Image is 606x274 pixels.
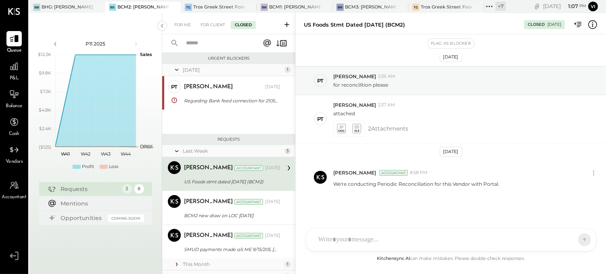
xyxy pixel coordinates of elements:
[171,83,178,91] div: PT
[265,84,280,90] div: [DATE]
[317,115,324,123] div: PT
[333,181,499,187] p: We're conducting Periodic Reconciliation for this Vendor with Portal.
[379,170,408,176] div: Accountant
[317,77,324,85] div: PT
[193,4,244,10] div: Tros Greek Street Food - [GEOGRAPHIC_DATA]
[0,31,28,54] a: Queue
[108,214,144,222] div: Coming Soon
[234,165,263,171] div: Accountant
[265,165,280,171] div: [DATE]
[333,169,376,176] span: [PERSON_NAME]
[170,21,195,29] div: For Me
[166,137,291,142] div: Requests
[183,261,282,268] div: This Month
[101,151,111,157] text: W43
[38,52,51,57] text: $12.3K
[269,4,320,10] div: BCM1: [PERSON_NAME] Kitchen Bar Market
[0,142,28,166] a: Vendors
[0,87,28,110] a: Balance
[40,89,51,94] text: $7.3K
[117,4,169,10] div: BCM2: [PERSON_NAME] American Cooking
[185,4,192,11] div: TG
[368,120,408,137] span: 2 Attachment s
[345,4,396,10] div: BCM3: [PERSON_NAME] Westside Grill
[140,52,152,57] text: Sales
[234,233,263,239] div: Accountant
[61,151,70,157] text: W41
[140,143,154,149] text: Occu...
[333,81,388,88] p: for reconcilition please
[39,144,51,150] text: ($125)
[61,214,104,222] div: Opportunities
[562,2,578,10] span: 1 : 07
[412,4,420,11] div: TG
[265,232,280,239] div: [DATE]
[7,47,22,54] span: Queue
[61,199,140,208] div: Mentions
[421,4,472,10] div: Tros Greek Street Food - [GEOGRAPHIC_DATA]
[140,144,153,150] text: OPEX
[39,126,51,131] text: $2.4K
[184,164,233,172] div: [PERSON_NAME]
[134,184,144,194] div: 8
[543,2,586,10] div: [DATE]
[0,114,28,138] a: Cash
[184,245,278,253] div: SMUD payments made o/s ME 9/15/205, [DATE]
[284,148,291,154] div: 3
[410,170,428,176] span: 8:58 PM
[6,103,23,110] span: Balance
[528,22,545,27] div: Closed
[579,3,586,9] span: pm
[495,2,506,11] div: + 7
[183,147,282,154] div: Last Week
[333,110,355,117] p: attached
[184,83,233,91] div: [PERSON_NAME]
[196,21,229,29] div: For Client
[284,66,291,73] div: 1
[333,73,376,80] span: [PERSON_NAME]
[121,151,131,157] text: W44
[42,4,93,10] div: BHG: [PERSON_NAME] Hospitality Group, LLC
[440,52,462,62] div: [DATE]
[234,199,263,205] div: Accountant
[184,212,278,220] div: BCM2 new draw on LOC [DATE]
[378,102,395,108] span: 2:37 AM
[39,70,51,76] text: $9.8K
[9,131,19,138] span: Cash
[428,39,474,48] button: Flag as Blocker
[440,147,462,157] div: [DATE]
[61,40,130,47] div: P11 2025
[33,4,40,11] div: BB
[39,107,51,113] text: $4.8K
[378,73,395,80] span: 2:36 AM
[183,66,282,73] div: [DATE]
[82,164,94,170] div: Profit
[336,4,344,11] div: BR
[547,22,561,27] div: [DATE]
[2,194,27,201] span: Accountant
[284,261,291,268] div: 1
[0,59,28,82] a: P&L
[265,199,280,205] div: [DATE]
[81,151,90,157] text: W42
[0,178,28,201] a: Accountant
[109,4,116,11] div: BS
[184,232,233,240] div: [PERSON_NAME]
[533,2,541,10] div: copy link
[166,56,291,61] div: Urgent Blockers
[10,75,19,82] span: P&L
[333,102,376,108] span: [PERSON_NAME]
[6,158,23,166] span: Vendors
[231,21,256,29] div: Closed
[122,184,132,194] div: 3
[109,164,118,170] div: Loss
[184,178,278,186] div: US Foods stmt dated [DATE] (BCM2)
[588,2,598,11] button: Vi
[304,21,405,29] div: US Foods stmt dated [DATE] (BCM2)
[184,97,278,105] div: Regarding Bank feed connection for 2105 AMEX CC#52002 is expired.
[184,198,233,206] div: [PERSON_NAME]
[61,185,118,193] div: Requests
[261,4,268,11] div: BR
